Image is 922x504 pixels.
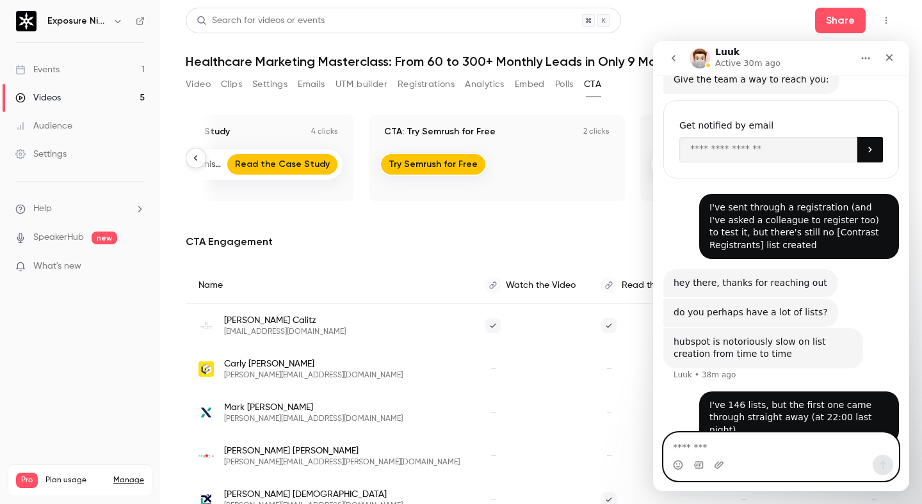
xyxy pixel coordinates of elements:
span: [PERSON_NAME][EMAIL_ADDRESS][PERSON_NAME][DOMAIN_NAME] [224,457,460,468]
div: Videos [15,91,61,104]
button: Top Bar Actions [876,10,896,31]
span: Carly [PERSON_NAME] [224,358,403,370]
button: Video [186,74,211,95]
button: Emails [298,74,325,95]
div: Settings [15,148,67,161]
div: Audience [15,120,72,132]
li: help-dropdown-opener [15,202,145,216]
span: – [485,448,501,464]
h1: Healthcare Marketing Masterclass: From 60 to 300+ Monthly Leads in Only 9 Months [186,54,896,69]
span: – [485,405,501,420]
button: Embed [515,74,545,95]
img: therebegiants.com [198,361,214,377]
span: Watch the Video [506,281,576,290]
span: Read the Case Study [622,281,710,290]
span: – [601,448,617,464]
a: SpeakerHub [33,231,84,244]
span: [PERSON_NAME] [PERSON_NAME] [224,445,460,457]
span: – [485,361,501,377]
span: – [601,405,617,420]
a: Read the Case Study [227,154,337,175]
span: Mark [PERSON_NAME] [224,401,403,414]
button: Clips [221,74,242,95]
div: Search for videos or events [197,14,325,28]
button: Registrations [398,74,455,95]
span: Pro [16,473,38,488]
img: segovia.com.sg [198,448,214,464]
span: [EMAIL_ADDRESS][DOMAIN_NAME] [224,327,346,337]
p: CTA: Try Semrush for Free [384,125,496,138]
a: Manage [113,475,144,485]
span: Plan usage [45,475,106,485]
span: Help [33,202,52,216]
a: Try Semrush for Free [381,154,485,175]
button: Settings [252,74,287,95]
p: 4 clicks [311,127,338,137]
iframe: To enrich screen reader interactions, please activate Accessibility in Grammarly extension settings [653,41,909,491]
div: Events [15,63,60,76]
button: Analytics [465,74,505,95]
span: new [92,232,117,244]
span: [PERSON_NAME][EMAIL_ADDRESS][DOMAIN_NAME] [224,414,403,424]
h6: Exposure Ninja [47,15,108,28]
img: abbeyhousedental.co.uk [198,318,214,333]
p: CTA Engagement [186,234,273,249]
span: [PERSON_NAME] [DEMOGRAPHIC_DATA] [224,488,403,501]
img: Exposure Ninja [16,11,36,31]
span: – [601,361,617,377]
p: 2 clicks [583,127,610,137]
button: CTA [584,74,601,95]
span: [PERSON_NAME][EMAIL_ADDRESS][DOMAIN_NAME] [224,370,403,381]
button: Polls [555,74,574,95]
button: UTM builder [336,74,387,95]
span: What's new [33,260,81,273]
div: Name [186,267,473,304]
img: axial3d.com [198,405,214,420]
span: [PERSON_NAME] Calitz [224,314,346,327]
button: Share [815,8,866,33]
